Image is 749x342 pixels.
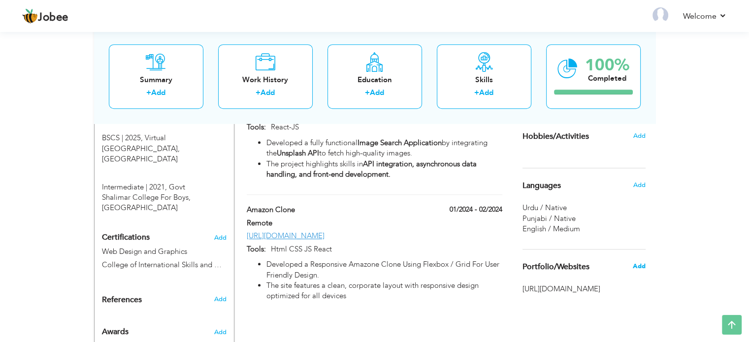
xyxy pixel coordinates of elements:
span: Jobee [38,12,68,23]
span: Virtual [GEOGRAPHIC_DATA], [GEOGRAPHIC_DATA] [102,133,180,164]
span: Add [632,262,645,271]
label: Tools: [247,122,266,132]
span: Education [102,117,138,126]
a: Add [151,88,165,98]
p: React-JS [266,122,502,132]
label: Tools: [247,244,266,254]
img: Profile Img [652,7,668,23]
strong: Image Search Application [358,138,442,148]
label: Remote [247,218,412,228]
a: Jobee [22,8,68,24]
a: Add [261,88,275,98]
img: jobee.io [22,8,38,24]
div: Education [335,75,414,85]
div: BSCS, 2025 [95,133,234,164]
a: [URL][DOMAIN_NAME] [247,231,325,241]
span: Intermediate, Govt Shalimar College For Boys, 2021 [102,182,167,192]
div: Add the reference. [95,295,234,310]
label: + [474,88,479,98]
label: + [256,88,261,98]
div: Summary [117,75,195,85]
span: Languages [522,182,561,190]
span: Add [633,131,645,140]
div: Intermediate, 2021 [95,167,234,214]
div: Skills [445,75,523,85]
span: Add [633,181,645,189]
span: [URL][DOMAIN_NAME] [522,284,646,294]
span: Punjabi / Native [522,214,576,223]
span: Awards [102,328,129,337]
div: Share your links of online work [515,249,653,284]
span: Govt Shalimar College For Boys, [GEOGRAPHIC_DATA] [102,182,191,213]
div: 100% [585,57,629,73]
label: + [146,88,151,98]
span: Portfolio/Websites [522,263,589,272]
label: Web Design and Graphics [102,247,227,257]
span: Add the certifications you’ve earned. [214,234,227,241]
div: Completed [585,73,629,84]
strong: API integration, asynchronous data handling, and front-end development. [266,159,477,179]
span: BSCS, Virtual University of Pakistan, 2025 [102,133,143,143]
li: The site features a clean, corporate layout with responsive design optimized for all devices [266,280,502,302]
a: Welcome [683,10,727,22]
span: College of International Skills and Developement [102,260,262,270]
div: Share some of your professional and personal interests. [515,119,653,154]
li: The project highlights skills in [266,159,502,180]
span: References [102,296,142,305]
li: Developed a fully functional by integrating the to fetch high-quality images. [266,138,502,159]
span: Hobbies/Activities [522,132,589,141]
div: Add your educational degree. [102,111,227,214]
a: Add [370,88,384,98]
span: Urdu / Native [522,203,567,213]
span: English / Medium [522,224,580,234]
li: Developed a Responsive Amazone Clone Using Flexbox / Grid For User Friendly Design. [266,259,502,280]
label: 01/2024 - 02/2024 [450,205,502,215]
span: Add [214,295,226,304]
strong: Unsplash API [277,148,319,158]
label: + [365,88,370,98]
p: Html CSS JS React [266,244,502,254]
div: Add the awards you’ve earned. [95,318,234,342]
a: Add [479,88,493,98]
label: Amazon Clone [247,205,412,215]
div: Work History [226,75,305,85]
div: Show your familiar languages. [522,168,646,234]
span: Certifications [102,232,150,243]
span: Add [214,328,226,337]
